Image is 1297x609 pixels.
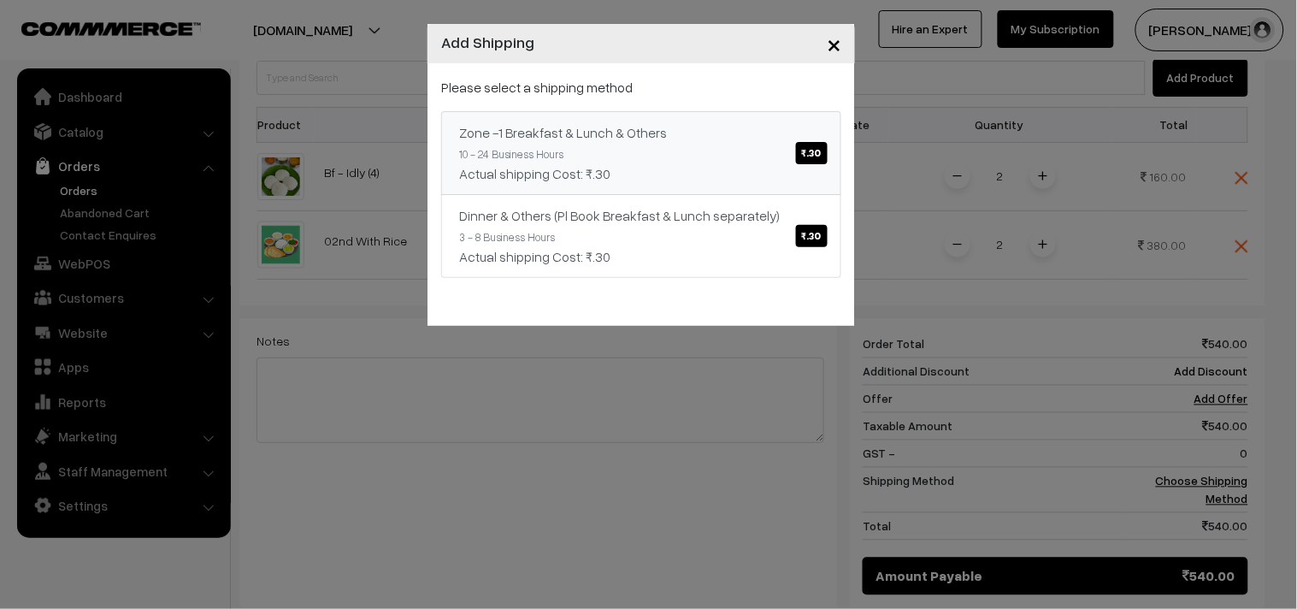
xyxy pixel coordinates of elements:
p: Please select a shipping method [441,77,841,98]
span: × [827,27,841,59]
h4: Add Shipping [441,31,534,54]
button: Close [813,17,855,70]
span: ₹.30 [796,142,828,164]
div: Actual shipping Cost: ₹.30 [459,163,823,184]
div: Actual shipping Cost: ₹.30 [459,246,823,267]
small: 3 - 8 Business Hours [459,230,555,244]
a: Dinner & Others (Pl Book Breakfast & Lunch separately)₹.30 3 - 8 Business HoursActual shipping Co... [441,194,841,278]
small: 10 - 24 Business Hours [459,147,563,161]
a: Zone -1 Breakfast & Lunch & Others₹.30 10 - 24 Business HoursActual shipping Cost: ₹.30 [441,111,841,195]
div: Zone -1 Breakfast & Lunch & Others [459,122,823,143]
span: ₹.30 [796,225,828,247]
div: Dinner & Others (Pl Book Breakfast & Lunch separately) [459,205,823,226]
